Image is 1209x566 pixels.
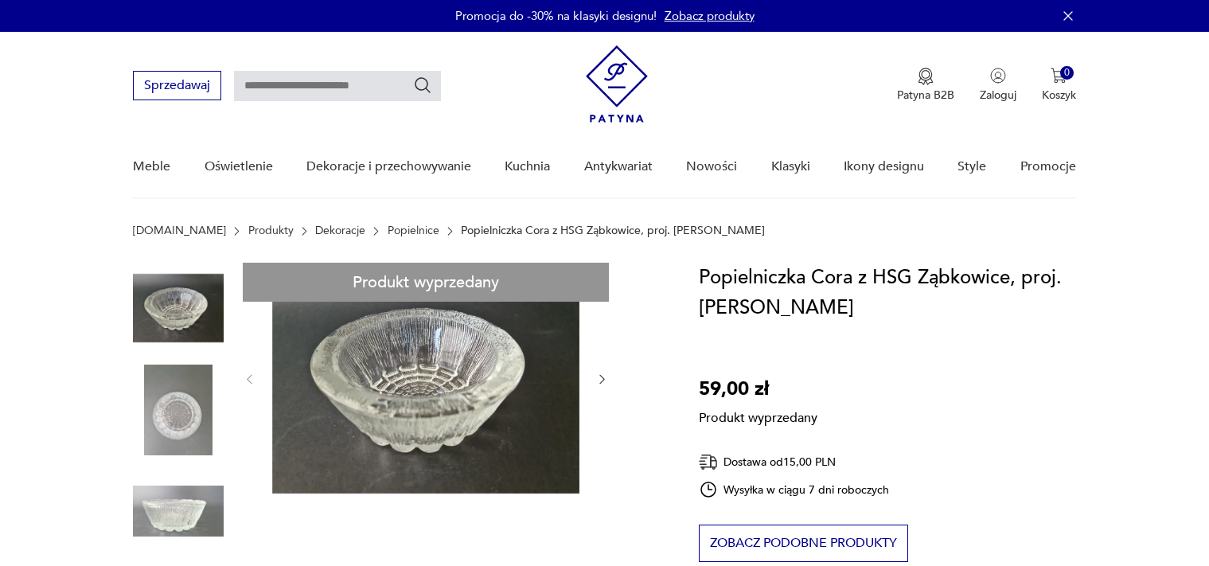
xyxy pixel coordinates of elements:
p: Popielniczka Cora z HSG Ząbkowice, proj. [PERSON_NAME] [461,224,765,237]
a: Ikony designu [844,136,924,197]
img: Patyna - sklep z meblami i dekoracjami vintage [586,45,648,123]
a: Ikona medaluPatyna B2B [897,68,954,103]
button: Zobacz podobne produkty [699,525,908,562]
div: Wysyłka w ciągu 7 dni roboczych [699,480,890,499]
img: Ikona dostawy [699,452,718,472]
a: Produkty [248,224,294,237]
p: Koszyk [1042,88,1076,103]
button: Sprzedawaj [133,71,221,100]
a: Dekoracje i przechowywanie [306,136,471,197]
a: [DOMAIN_NAME] [133,224,226,237]
a: Oświetlenie [205,136,273,197]
button: Patyna B2B [897,68,954,103]
div: Dostawa od 15,00 PLN [699,452,890,472]
a: Dekoracje [315,224,365,237]
button: Szukaj [413,76,432,95]
h1: Popielniczka Cora z HSG Ząbkowice, proj. [PERSON_NAME] [699,263,1076,323]
p: Produkt wyprzedany [699,404,817,427]
div: 0 [1060,66,1074,80]
p: 59,00 zł [699,374,817,404]
a: Popielnice [388,224,439,237]
img: Ikonka użytkownika [990,68,1006,84]
a: Kuchnia [505,136,550,197]
p: Zaloguj [980,88,1016,103]
a: Style [957,136,986,197]
p: Promocja do -30% na klasyki designu! [455,8,657,24]
p: Patyna B2B [897,88,954,103]
a: Promocje [1020,136,1076,197]
a: Zobacz produkty [665,8,755,24]
img: Ikona koszyka [1051,68,1067,84]
button: Zaloguj [980,68,1016,103]
a: Antykwariat [584,136,653,197]
a: Sprzedawaj [133,81,221,92]
a: Meble [133,136,170,197]
a: Klasyki [771,136,810,197]
a: Nowości [686,136,737,197]
button: 0Koszyk [1042,68,1076,103]
img: Ikona medalu [918,68,934,85]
